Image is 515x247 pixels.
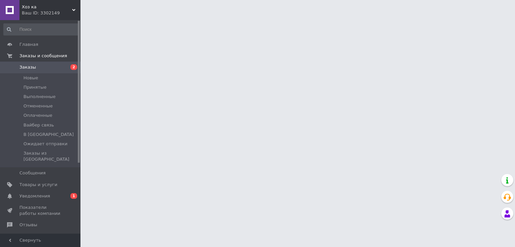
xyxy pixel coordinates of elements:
[23,84,47,90] span: Принятые
[19,182,57,188] span: Товары и услуги
[23,122,54,128] span: Вайбер связь
[23,132,74,138] span: В [GEOGRAPHIC_DATA]
[19,222,37,228] span: Отзывы
[23,75,38,81] span: Новые
[19,53,67,59] span: Заказы и сообщения
[70,64,77,70] span: 2
[22,10,80,16] div: Ваш ID: 3302149
[19,204,62,217] span: Показатели работы компании
[19,64,36,70] span: Заказы
[23,112,52,118] span: Оплаченные
[22,4,72,10] span: Хоз ка
[23,94,56,100] span: Выполненные
[19,170,46,176] span: Сообщения
[23,141,67,147] span: Ожидает отправки
[19,42,38,48] span: Главная
[23,150,78,162] span: Заказы из [GEOGRAPHIC_DATA]
[70,193,77,199] span: 1
[19,193,50,199] span: Уведомления
[3,23,79,35] input: Поиск
[23,103,53,109] span: Отмененные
